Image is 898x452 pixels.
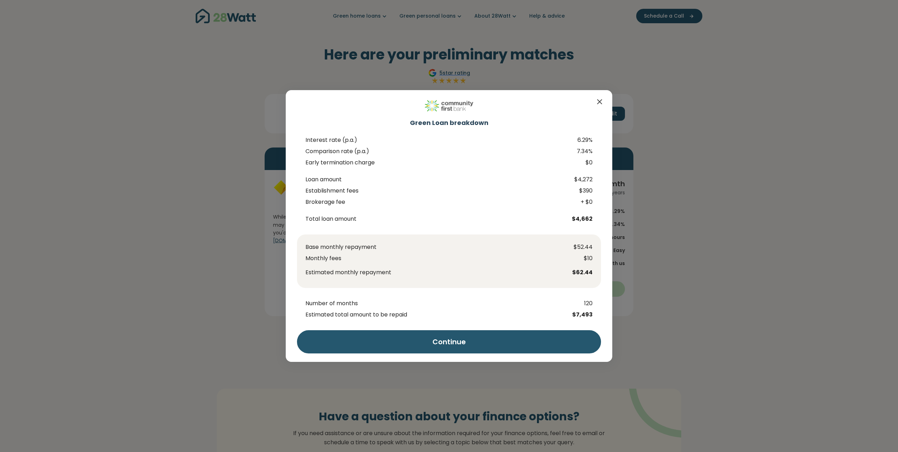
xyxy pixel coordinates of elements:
[305,147,566,156] span: Comparison rate (p.a.)
[566,299,601,308] span: 120
[566,136,601,144] span: 6.29%
[566,158,601,167] span: $0
[297,118,601,127] h2: Green Loan breakdown
[557,243,593,251] span: $52.44
[305,215,566,223] span: Total loan amount
[566,310,601,319] span: $7,493
[566,147,601,156] span: 7.34%
[305,310,566,319] span: Estimated total amount to be repaid
[595,97,604,106] button: Close
[305,254,557,263] span: Monthly fees
[305,243,557,251] span: Base monthly repayment
[566,198,601,206] span: + $0
[863,418,898,452] iframe: Chat Widget
[305,136,566,144] span: Interest rate (p.a.)
[297,330,601,353] button: Continue
[305,198,566,206] span: Brokerage fee
[305,299,566,308] span: Number of months
[566,215,601,223] span: $4,662
[305,187,566,195] span: Establishment fees
[305,175,566,184] span: Loan amount
[557,254,593,263] span: $10
[566,175,601,184] span: $4,272
[424,99,474,113] img: Lender Logo
[305,268,557,277] span: Estimated monthly repayment
[305,158,566,167] span: Early termination charge
[557,268,593,277] span: $62.44
[566,187,601,195] span: $390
